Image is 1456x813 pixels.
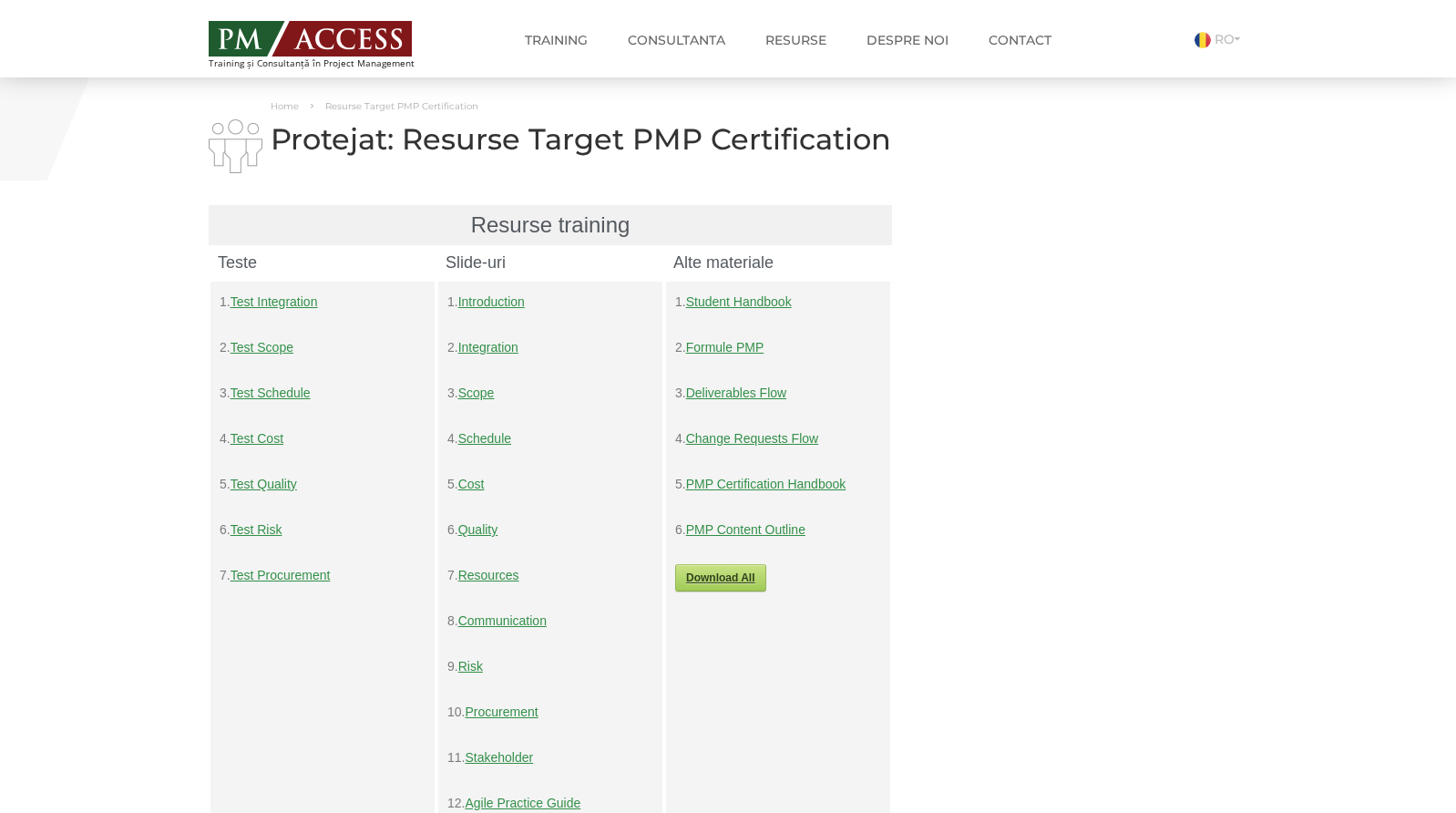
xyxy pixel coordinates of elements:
h1: Protejat: Resurse Target PMP Certification [209,123,892,155]
a: Scope [458,386,495,400]
span: Training și Consultanță în Project Management [209,58,448,68]
p: 4. [675,427,881,450]
a: Training [511,22,601,58]
a: Test Procurement [231,568,331,582]
p: 11. [447,746,653,769]
a: RO [1195,31,1247,47]
a: Formule PMP [686,340,764,355]
img: i-02.png [209,119,262,173]
a: Download All [675,564,766,592]
a: PMP Content Outline [686,522,805,537]
span: Resurse Target PMP Certification [325,100,478,112]
a: Integration [458,340,518,355]
p: 4. [447,427,653,450]
a: Student Handbook [686,294,792,309]
a: Test Risk [231,522,282,537]
a: Introduction [458,294,525,309]
p: 7. [447,564,653,587]
p: 5. [675,473,881,496]
p: 6. [220,519,426,541]
img: PM ACCESS - Echipa traineri si consultanti certificati PMP: Narciss Popescu, Mihai Olaru, Monica ... [209,21,412,57]
a: Cost [458,477,485,491]
a: Test Quality [231,477,297,491]
a: Test Schedule [231,386,311,400]
p: 3. [447,382,653,405]
a: Home [271,100,299,112]
a: Change Requests Flow [686,431,819,446]
a: Resources [458,568,519,582]
a: PMP Certification Handbook [686,477,846,491]
p: 8. [447,610,653,633]
p: 2. [447,336,653,359]
h3: Resurse training [218,214,883,236]
a: Test Integration [231,294,318,309]
p: 5. [220,473,426,496]
p: 1. [675,291,881,314]
p: 1. [220,291,426,314]
a: Test Cost [231,431,283,446]
p: 1. [447,291,653,314]
a: Contact [975,22,1065,58]
p: 2. [675,336,881,359]
h4: Alte materiale [673,254,883,271]
a: Test Scope [231,340,293,355]
p: 6. [447,519,653,541]
a: Despre noi [853,22,962,58]
a: Quality [458,522,498,537]
p: 10. [447,701,653,724]
a: Deliverables Flow [686,386,786,400]
p: 2. [220,336,426,359]
a: Resurse [752,22,840,58]
a: Communication [458,613,547,628]
img: Romana [1195,32,1211,48]
p: 5. [447,473,653,496]
p: 3. [220,382,426,405]
p: 9. [447,655,653,678]
a: Procurement [465,705,538,719]
p: 7. [220,564,426,587]
a: Risk [458,659,483,674]
p: 4. [220,427,426,450]
a: Agile Practice Guide [465,796,580,810]
a: Training și Consultanță în Project Management [209,15,448,68]
h4: Teste [218,254,427,271]
a: Consultanta [614,22,739,58]
a: Stakeholder [465,750,533,765]
p: 3. [675,382,881,405]
h4: Slide-uri [446,254,655,271]
p: 6. [675,519,881,541]
a: Schedule [458,431,511,446]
